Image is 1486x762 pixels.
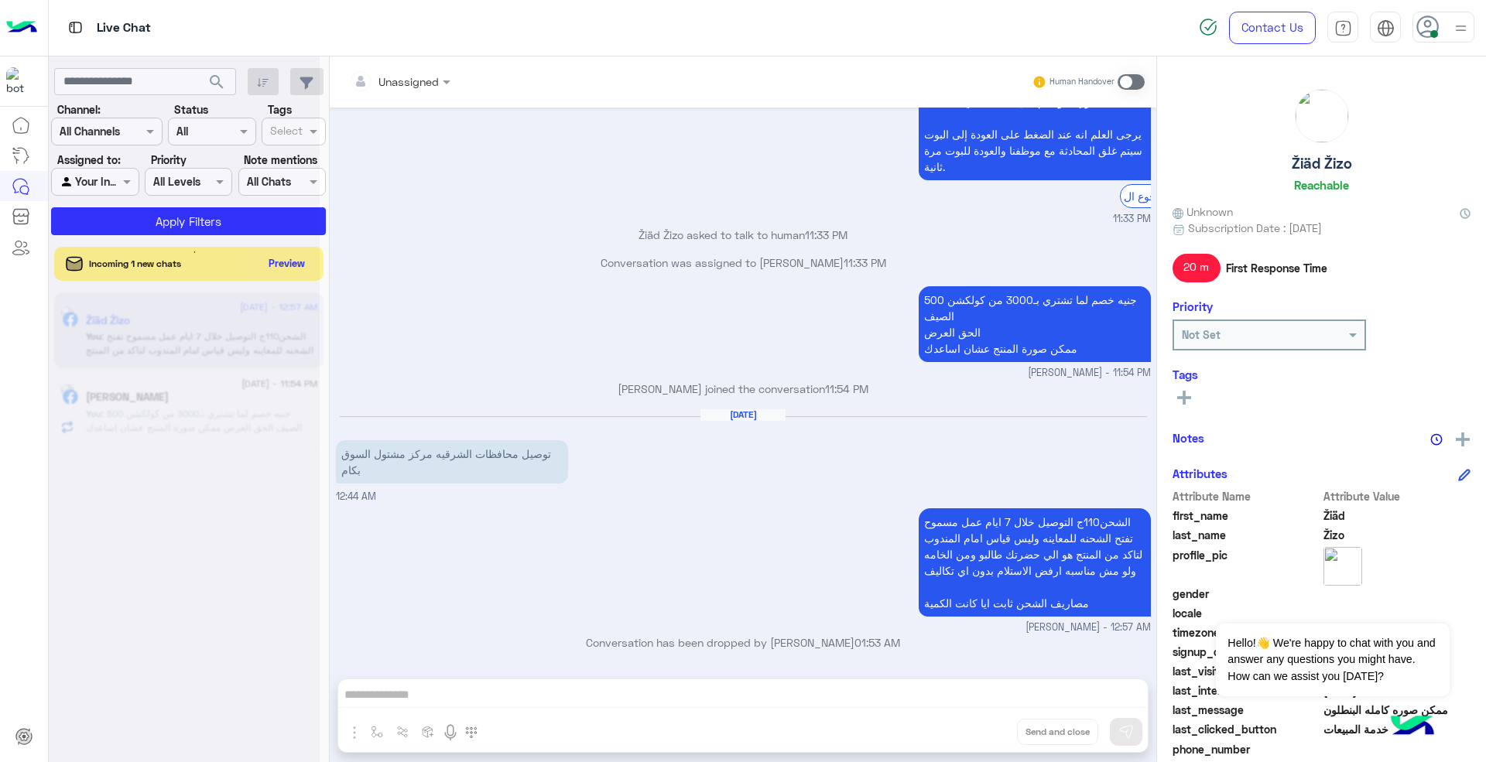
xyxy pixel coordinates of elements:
[825,382,868,395] span: 11:54 PM
[805,228,847,241] span: 11:33 PM
[336,227,1151,243] p: Žiäd Žizo asked to talk to human
[66,18,85,37] img: tab
[336,381,1151,397] p: [PERSON_NAME] joined the conversation
[1334,19,1352,37] img: tab
[1173,702,1320,718] span: last_message
[1173,586,1320,602] span: gender
[1173,547,1320,583] span: profile_pic
[1173,663,1320,679] span: last_visited_flow
[1323,702,1471,718] span: ممكن صوره كامله البنطلون
[336,634,1151,651] p: Conversation has been dropped by [PERSON_NAME]
[1327,12,1358,44] a: tab
[1173,254,1221,282] span: 20 m
[1199,18,1217,36] img: spinner
[1025,620,1151,635] span: [PERSON_NAME] - 12:57 AM
[1173,507,1320,524] span: first_name
[1173,721,1320,737] span: last_clicked_button
[1173,605,1320,621] span: locale
[1292,155,1352,173] h5: Žiäd Žizo
[1323,488,1471,504] span: Attribute Value
[1173,431,1204,445] h6: Notes
[1173,741,1320,757] span: phone_number
[919,88,1151,180] p: 12/8/2025, 11:33 PM
[1173,299,1213,313] h6: Priority
[1173,527,1320,543] span: last_name
[1294,178,1349,192] h6: Reachable
[700,409,786,420] h6: [DATE]
[1323,721,1471,737] span: خدمة المبيعات
[1430,433,1443,446] img: notes
[6,67,34,95] img: 713415422032625
[336,255,1151,271] p: Conversation was assigned to [PERSON_NAME]
[919,508,1151,617] p: 13/8/2025, 12:57 AM
[1049,76,1114,88] small: Human Handover
[1188,220,1322,236] span: Subscription Date : [DATE]
[1173,466,1227,480] h6: Attributes
[1377,19,1395,37] img: tab
[1216,624,1449,696] span: Hello!👋 We're happy to chat with you and answer any questions you might have. How can we assist y...
[6,12,37,44] img: Logo
[1451,19,1471,38] img: profile
[844,256,886,269] span: 11:33 PM
[1226,260,1327,276] span: First Response Time
[1323,547,1362,586] img: picture
[97,18,151,39] p: Live Chat
[170,238,197,265] div: loading...
[336,440,568,484] p: 13/8/2025, 12:44 AM
[1323,741,1471,757] span: null
[854,636,900,649] span: 01:53 AM
[1173,488,1320,504] span: Attribute Name
[1456,432,1470,446] img: add
[1173,644,1320,660] span: signup_date
[1120,184,1193,208] div: الرجوع ال Bot
[1385,700,1440,754] img: hulul-logo.png
[1323,586,1471,602] span: null
[268,122,303,142] div: Select
[1017,719,1098,745] button: Send and close
[1229,12,1316,44] a: Contact Us
[1173,203,1233,220] span: Unknown
[1028,366,1151,381] span: [PERSON_NAME] - 11:54 PM
[1113,212,1151,227] span: 11:33 PM
[1173,367,1471,381] h6: Tags
[336,490,376,502] span: 12:44 AM
[1173,624,1320,641] span: timezone
[919,286,1151,362] p: 12/8/2025, 11:54 PM
[1323,527,1471,543] span: Žizo
[1323,507,1471,524] span: Žiäd
[1173,682,1320,699] span: last_interaction
[1296,90,1348,142] img: picture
